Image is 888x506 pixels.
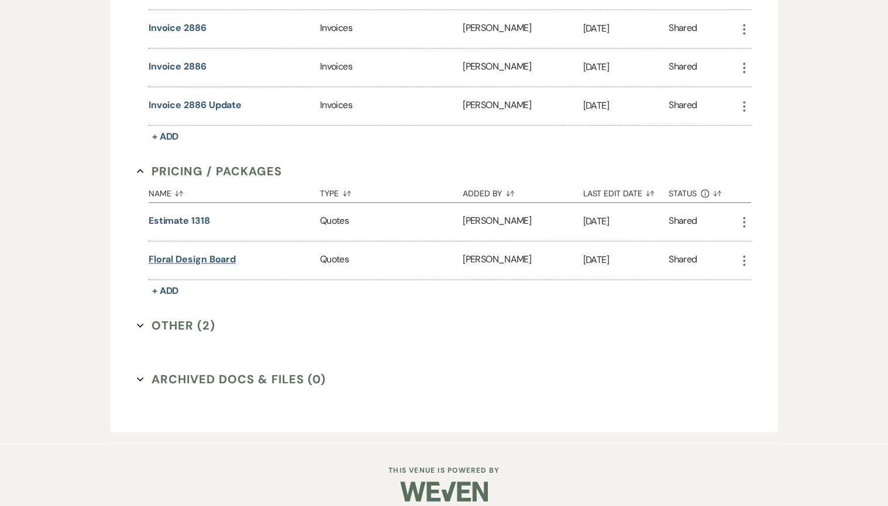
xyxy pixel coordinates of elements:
[320,241,463,279] div: Quotes
[463,10,583,48] div: [PERSON_NAME]
[583,214,669,229] p: [DATE]
[149,60,206,74] button: Invoice 2886
[137,370,326,388] button: Archived Docs & Files (0)
[463,87,583,125] div: [PERSON_NAME]
[149,98,242,112] button: invoice 2886 update
[320,48,463,86] div: Invoices
[463,241,583,279] div: [PERSON_NAME]
[149,283,183,299] button: + Add
[463,180,583,202] button: Added By
[669,98,697,114] div: Shared
[320,203,463,241] div: Quotes
[152,285,179,297] span: + Add
[463,48,583,86] div: [PERSON_NAME]
[137,317,215,334] button: Other (2)
[152,130,179,143] span: + Add
[463,203,583,241] div: [PERSON_NAME]
[137,162,282,180] button: Pricing / Packages
[669,60,697,75] div: Shared
[320,180,463,202] button: Type
[669,252,697,268] div: Shared
[320,10,463,48] div: Invoices
[583,252,669,268] p: [DATE]
[149,214,210,228] button: Estimate 1318
[583,21,669,36] p: [DATE]
[583,60,669,75] p: [DATE]
[149,21,206,35] button: Invoice 2886
[149,129,183,145] button: + Add
[669,214,697,230] div: Shared
[583,180,669,202] button: Last Edit Date
[320,87,463,125] div: Invoices
[149,252,236,266] button: Floral Design Board
[583,98,669,113] p: [DATE]
[149,180,320,202] button: Name
[669,189,697,197] span: Status
[669,21,697,37] div: Shared
[669,180,737,202] button: Status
